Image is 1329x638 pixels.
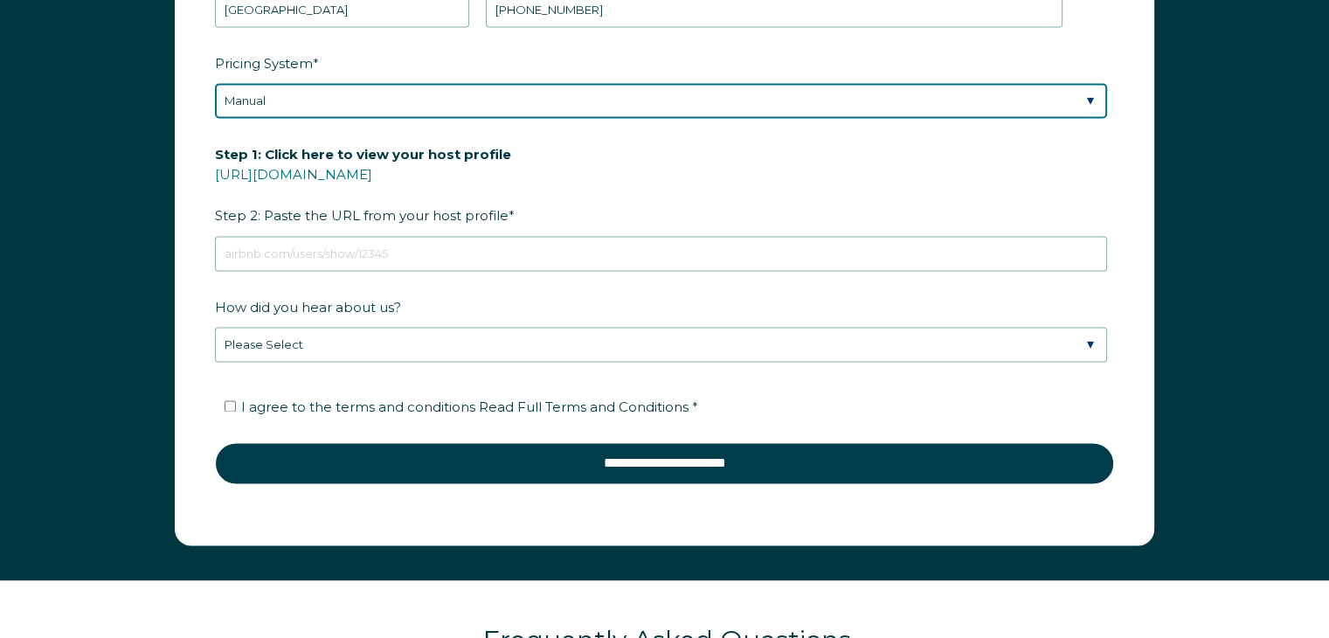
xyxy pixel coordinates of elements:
[215,166,372,183] a: [URL][DOMAIN_NAME]
[215,141,511,229] span: Step 2: Paste the URL from your host profile
[479,399,689,415] span: Read Full Terms and Conditions
[215,50,313,77] span: Pricing System
[215,294,401,321] span: How did you hear about us?
[215,236,1107,271] input: airbnb.com/users/show/12345
[475,399,692,415] a: Read Full Terms and Conditions
[215,141,511,168] span: Step 1: Click here to view your host profile
[225,400,236,412] input: I agree to the terms and conditions Read Full Terms and Conditions *
[241,399,698,415] span: I agree to the terms and conditions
